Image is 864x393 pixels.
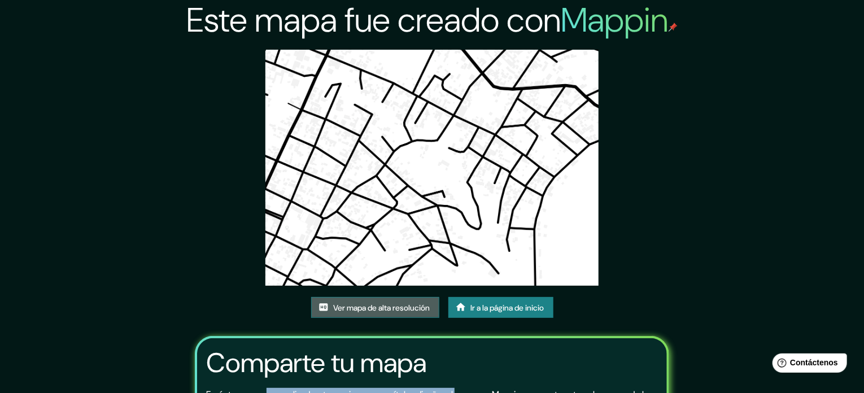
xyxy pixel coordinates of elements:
img: created-map [265,50,599,286]
font: Ir a la página de inicio [471,303,544,313]
font: Comparte tu mapa [206,345,426,381]
a: Ir a la página de inicio [448,297,553,318]
iframe: Lanzador de widgets de ayuda [763,349,852,381]
a: Ver mapa de alta resolución [311,297,439,318]
img: pin de mapeo [669,23,678,32]
font: Ver mapa de alta resolución [334,303,430,313]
